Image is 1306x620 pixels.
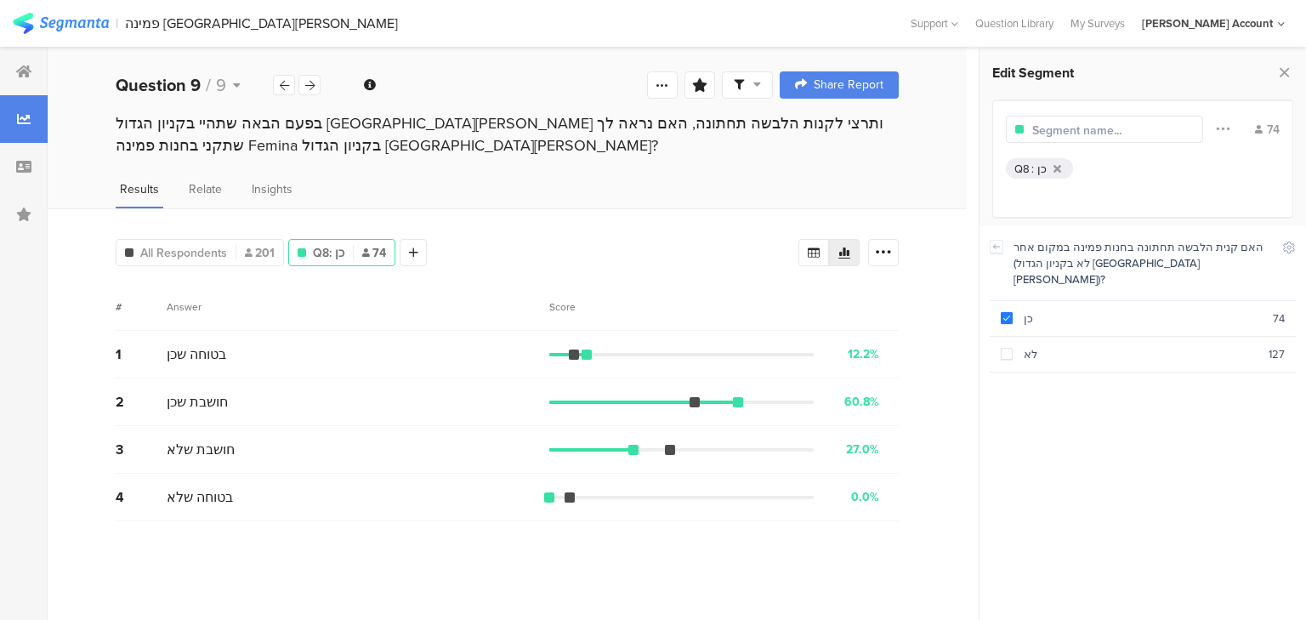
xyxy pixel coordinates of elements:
[1013,310,1273,327] div: כן
[167,299,202,315] div: Answer
[1273,310,1285,327] div: 74
[116,392,167,412] div: 2
[189,180,222,198] span: Relate
[814,79,883,91] span: Share Report
[967,15,1062,31] a: Question Library
[13,13,109,34] img: segmanta logo
[1037,161,1047,177] div: כן
[140,244,227,262] span: All Respondents
[1032,122,1180,139] input: Segment name...
[116,112,899,156] div: בפעם הבאה שתהיי בקניון הגדול [GEOGRAPHIC_DATA][PERSON_NAME] ותרצי לקנות הלבשה תחתונה, האם נראה לך...
[116,487,167,507] div: 4
[167,344,226,364] span: בטוחה שכן
[549,299,585,315] div: Score
[362,244,386,262] span: 74
[1031,161,1037,177] div: :
[992,63,1074,82] span: Edit Segment
[167,440,235,459] span: חושבת שלא
[911,10,958,37] div: Support
[848,345,879,363] div: 12.2%
[216,72,226,98] span: 9
[846,441,879,458] div: 27.0%
[125,15,398,31] div: פמינה [GEOGRAPHIC_DATA][PERSON_NAME]
[1062,15,1133,31] a: My Surveys
[206,72,211,98] span: /
[167,487,233,507] span: בטוחה שלא
[116,344,167,364] div: 1
[851,488,879,506] div: 0.0%
[245,244,275,262] span: 201
[1014,161,1030,177] div: Q8
[1014,239,1272,287] div: האם קנית הלבשה תחתונה בחנות פמינה במקום אחר (לא בקניון הגדול [GEOGRAPHIC_DATA][PERSON_NAME])?
[1142,15,1273,31] div: [PERSON_NAME] Account
[116,72,201,98] b: Question 9
[167,392,228,412] span: חושבת שכן
[252,180,292,198] span: Insights
[120,180,159,198] span: Results
[844,393,879,411] div: 60.8%
[1255,121,1280,139] div: 74
[1013,346,1269,362] div: לא
[313,244,344,262] span: Q8: כן
[116,14,118,33] div: |
[116,299,167,315] div: #
[1269,346,1285,362] div: 127
[116,440,167,459] div: 3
